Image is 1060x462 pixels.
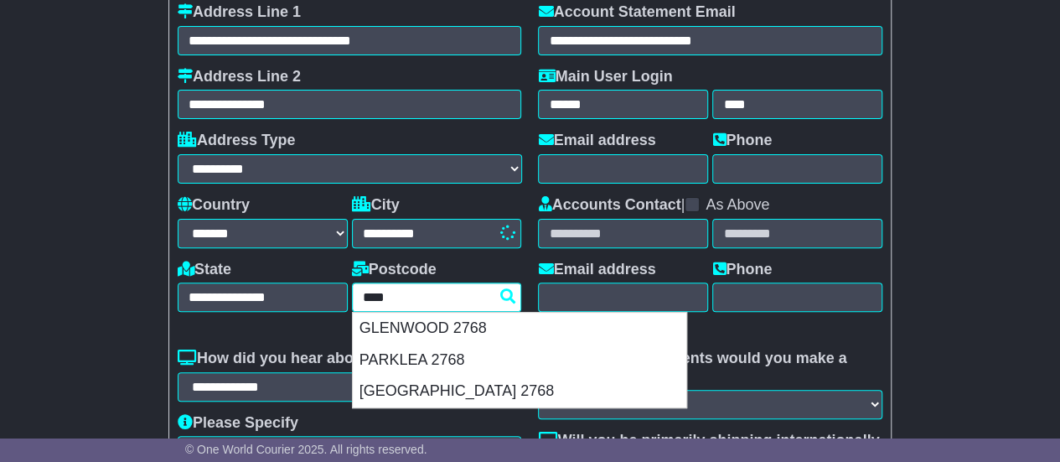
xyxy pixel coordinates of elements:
label: Phone [712,132,772,150]
label: Account Statement Email [538,3,735,22]
label: Please Specify [178,414,298,433]
label: How many shipments would you make a month? [538,350,882,386]
label: Postcode [352,261,437,279]
label: Email address [538,132,655,150]
label: Country [178,196,250,215]
div: [GEOGRAPHIC_DATA] 2768 [353,376,686,407]
label: Address Line 2 [178,68,301,86]
label: State [178,261,231,279]
label: How did you hear about us [178,350,390,368]
label: Main User Login [538,68,672,86]
div: GLENWOOD 2768 [353,313,686,345]
label: Email address [538,261,655,279]
label: Address Line 1 [178,3,301,22]
label: City [352,196,400,215]
label: As Above [706,196,769,215]
div: | [538,196,882,219]
label: Address Type [178,132,296,150]
span: © One World Courier 2025. All rights reserved. [185,443,427,456]
label: Phone [712,261,772,279]
label: Accounts Contact [538,196,680,215]
div: PARKLEA 2768 [353,345,686,376]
